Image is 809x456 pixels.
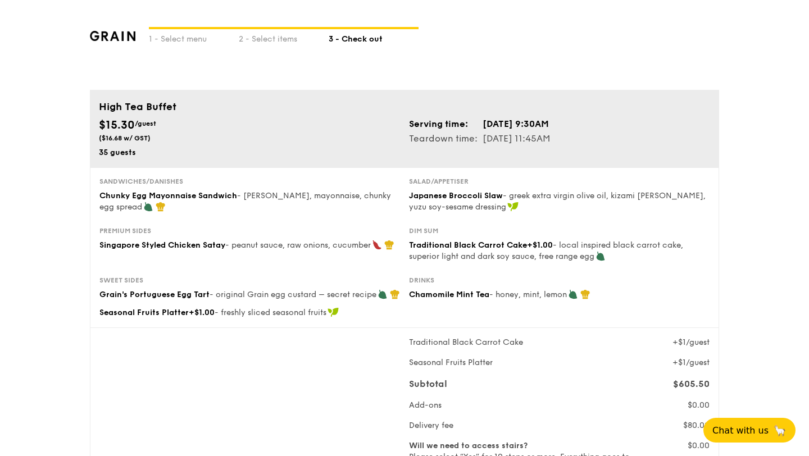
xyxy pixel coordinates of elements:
span: - honey, mint, lemon [489,290,567,299]
span: Delivery fee [409,421,453,430]
span: Traditional Black Carrot Cake [409,338,523,347]
span: - original Grain egg custard – secret recipe [210,290,376,299]
button: Chat with us🦙 [703,418,796,443]
div: 35 guests [99,147,400,158]
img: icon-chef-hat.a58ddaea.svg [156,202,166,212]
div: 2 - Select items [239,29,329,45]
span: - freshly sliced seasonal fruits [215,308,326,317]
img: icon-chef-hat.a58ddaea.svg [580,289,590,299]
span: Japanese Broccoli Slaw [409,191,503,200]
span: $605.50 [673,379,710,389]
span: +$1.00 [527,240,553,250]
div: Drinks [409,276,710,285]
div: Dim sum [409,226,710,235]
img: icon-vegetarian.fe4039eb.svg [143,202,153,212]
img: grain-logotype.1cdc1e11.png [90,31,135,41]
img: icon-chef-hat.a58ddaea.svg [390,289,400,299]
span: $15.30 [99,118,135,132]
span: 🦙 [773,424,787,437]
span: +$1.00 [189,308,215,317]
span: Subtotal [409,379,447,389]
span: Chamomile Mint Tea [409,290,489,299]
td: Teardown time: [409,131,482,146]
div: 3 - Check out [329,29,419,45]
td: [DATE] 11:45AM [482,131,551,146]
div: Premium sides [99,226,400,235]
b: Will we need to access stairs? [409,441,528,450]
img: icon-spicy.37a8142b.svg [372,240,382,250]
span: Seasonal Fruits Platter [409,358,493,367]
span: Seasonal Fruits Platter [99,308,189,317]
img: icon-vegetarian.fe4039eb.svg [596,251,606,261]
td: Serving time: [409,117,482,131]
span: - [PERSON_NAME], mayonnaise, chunky egg spread [99,191,391,212]
span: $0.00 [688,441,710,450]
div: High Tea Buffet [99,99,710,115]
span: Add-ons [409,400,442,410]
div: Sweet sides [99,276,400,285]
img: icon-vegan.f8ff3823.svg [507,202,519,212]
td: [DATE] 9:30AM [482,117,551,131]
span: /guest [135,120,156,127]
span: +$1/guest [672,338,710,347]
img: icon-chef-hat.a58ddaea.svg [384,240,394,250]
span: Chat with us [712,425,769,436]
span: ($16.68 w/ GST) [99,134,151,142]
div: Salad/Appetiser [409,177,710,186]
span: - greek extra virgin olive oil, kizami [PERSON_NAME], yuzu soy-sesame dressing [409,191,706,212]
span: Traditional Black Carrot Cake [409,240,527,250]
span: $80.00 [683,421,710,430]
div: Sandwiches/Danishes [99,177,400,186]
img: icon-vegetarian.fe4039eb.svg [378,289,388,299]
span: +$1/guest [672,358,710,367]
span: $0.00 [688,400,710,410]
span: Singapore Styled Chicken Satay [99,240,225,250]
img: icon-vegetarian.fe4039eb.svg [568,289,578,299]
img: icon-vegan.f8ff3823.svg [328,307,339,317]
span: Chunky Egg Mayonnaise Sandwich [99,191,237,200]
div: 1 - Select menu [149,29,239,45]
span: Grain's Portuguese Egg Tart [99,290,210,299]
span: - peanut sauce, raw onions, cucumber [225,240,371,250]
